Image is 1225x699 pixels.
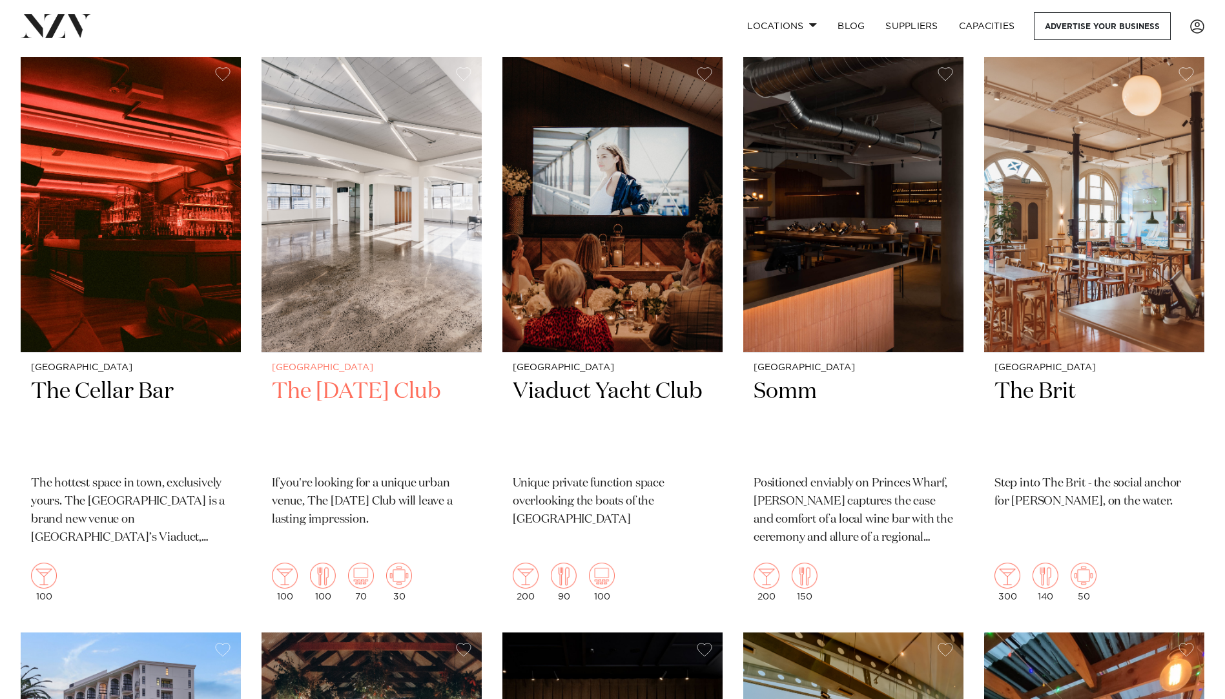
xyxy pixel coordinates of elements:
div: 300 [994,563,1020,601]
p: Positioned enviably on Princes Wharf, [PERSON_NAME] captures the ease and comfort of a local wine... [754,475,953,547]
img: cocktail.png [513,563,539,589]
h2: Viaduct Yacht Club [513,377,712,464]
p: Step into The Brit - the social anchor for [PERSON_NAME], on the water. [994,475,1194,511]
div: 50 [1071,563,1096,601]
h2: The [DATE] Club [272,377,471,464]
a: [GEOGRAPHIC_DATA] The Brit Step into The Brit - the social anchor for [PERSON_NAME], on the water... [984,57,1204,612]
p: The hottest space in town, exclusively yours. The [GEOGRAPHIC_DATA] is a brand new venue on [GEOG... [31,475,231,547]
div: 100 [310,563,336,601]
a: [GEOGRAPHIC_DATA] Viaduct Yacht Club Unique private function space overlooking the boats of the [... [502,57,723,612]
div: 100 [31,563,57,601]
img: dining.png [1033,563,1058,589]
img: cocktail.png [272,563,298,589]
img: cocktail.png [31,563,57,589]
img: meeting.png [386,563,412,589]
img: cocktail.png [754,563,779,589]
small: [GEOGRAPHIC_DATA] [272,363,471,373]
img: dining.png [310,563,336,589]
div: 30 [386,563,412,601]
small: [GEOGRAPHIC_DATA] [31,363,231,373]
a: SUPPLIERS [875,12,948,40]
a: Locations [737,12,827,40]
div: 100 [589,563,615,601]
img: theatre.png [348,563,374,589]
a: Advertise your business [1034,12,1171,40]
img: theatre.png [589,563,615,589]
a: [GEOGRAPHIC_DATA] The [DATE] Club If you're looking for a unique urban venue, The [DATE] Club wil... [262,57,482,612]
h2: Somm [754,377,953,464]
a: [GEOGRAPHIC_DATA] The Cellar Bar The hottest space in town, exclusively yours. The [GEOGRAPHIC_DA... [21,57,241,612]
div: 200 [754,563,779,601]
div: 140 [1033,563,1058,601]
small: [GEOGRAPHIC_DATA] [754,363,953,373]
img: dining.png [551,563,577,589]
div: 70 [348,563,374,601]
div: 90 [551,563,577,601]
img: dining.png [792,563,818,589]
h2: The Cellar Bar [31,377,231,464]
p: Unique private function space overlooking the boats of the [GEOGRAPHIC_DATA] [513,475,712,529]
a: Capacities [949,12,1025,40]
div: 100 [272,563,298,601]
img: cocktail.png [994,563,1020,589]
small: [GEOGRAPHIC_DATA] [994,363,1194,373]
div: 150 [792,563,818,601]
img: meeting.png [1071,563,1096,589]
h2: The Brit [994,377,1194,464]
a: [GEOGRAPHIC_DATA] Somm Positioned enviably on Princes Wharf, [PERSON_NAME] captures the ease and ... [743,57,963,612]
img: nzv-logo.png [21,14,91,37]
a: BLOG [827,12,875,40]
div: 200 [513,563,539,601]
p: If you're looking for a unique urban venue, The [DATE] Club will leave a lasting impression. [272,475,471,529]
small: [GEOGRAPHIC_DATA] [513,363,712,373]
